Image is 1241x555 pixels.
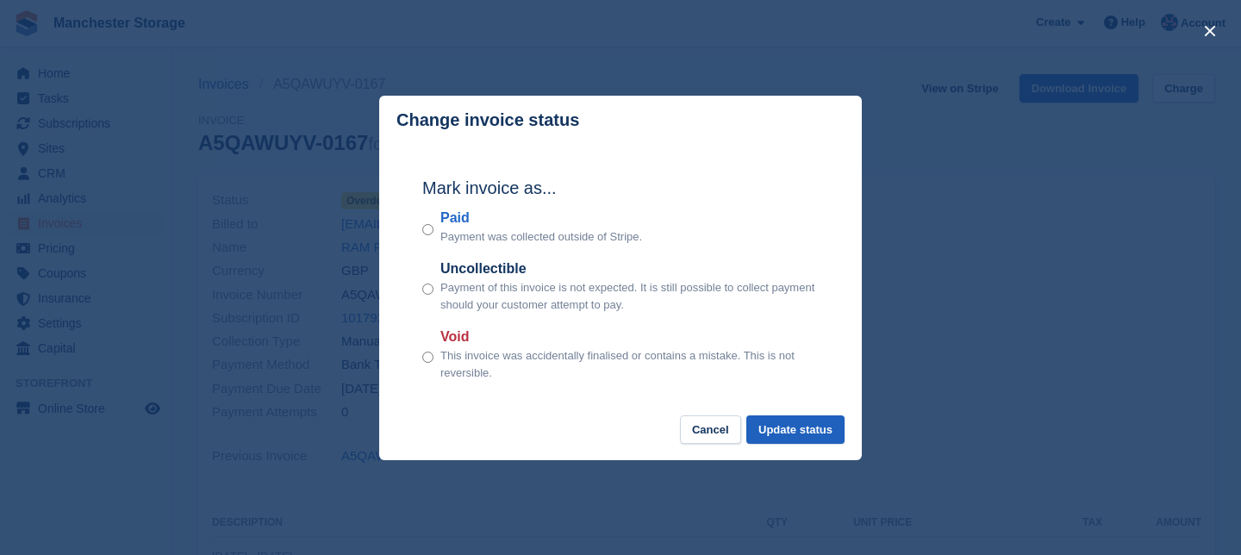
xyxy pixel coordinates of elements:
[396,110,579,130] p: Change invoice status
[746,415,845,444] button: Update status
[1196,17,1224,45] button: close
[680,415,741,444] button: Cancel
[440,327,819,347] label: Void
[440,279,819,313] p: Payment of this invoice is not expected. It is still possible to collect payment should your cust...
[440,347,819,381] p: This invoice was accidentally finalised or contains a mistake. This is not reversible.
[422,175,819,201] h2: Mark invoice as...
[440,208,642,228] label: Paid
[440,228,642,246] p: Payment was collected outside of Stripe.
[440,259,819,279] label: Uncollectible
